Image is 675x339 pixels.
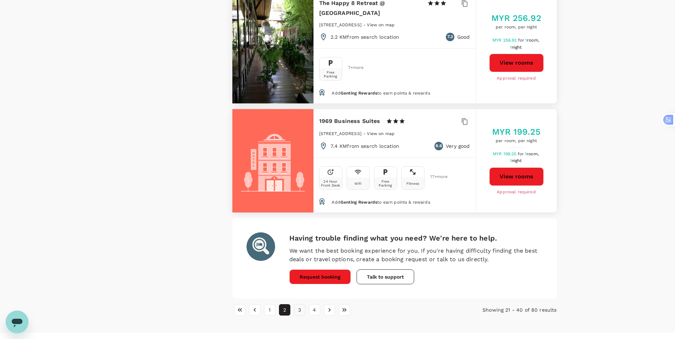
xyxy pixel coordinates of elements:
[376,179,395,187] div: Free Parking
[489,167,544,186] button: View rooms
[354,182,362,185] div: Wifi
[525,151,540,156] span: 1
[289,247,543,264] p: We want the best booking experience for you. If you're having difficulty finding the best deals o...
[493,151,518,156] span: MYR 199.25
[339,304,350,316] button: Go to last page
[448,306,557,313] p: Showing 21 - 40 of 80 results
[294,304,305,316] button: Go to page 3
[341,91,377,96] span: Genting Rewards
[512,45,522,50] span: night
[289,269,351,284] button: Request booking
[518,38,525,43] span: for
[309,304,320,316] button: Go to page 4
[331,33,400,41] p: 2.2 KM from search location
[512,158,522,163] span: night
[457,33,470,41] p: Good
[367,130,395,136] a: View on map
[264,304,275,316] button: Go to page 1
[6,311,28,333] iframe: 启动消息传送窗口的按钮
[363,22,367,27] span: -
[491,12,541,24] h5: MYR 256.92
[447,33,453,41] span: 7.3
[324,304,335,316] button: Go to next page
[510,45,523,50] span: 1
[332,200,430,205] span: Add to earn points & rewards
[518,151,525,156] span: for
[341,200,377,205] span: Genting Rewards
[436,142,442,150] span: 8.6
[289,232,543,244] h6: Having trouble finding what you need? We're here to help.
[249,304,260,316] button: Go to previous page
[331,142,400,150] p: 7.4 KM from search location
[406,182,419,185] div: Fitness
[446,142,470,150] p: Very good
[497,189,536,196] span: Approval required
[319,116,380,126] h6: 1969 Business Suites
[527,151,539,156] span: room,
[319,22,362,27] span: [STREET_ADDRESS]
[363,131,367,136] span: -
[489,54,544,72] button: View rooms
[491,24,541,31] span: per room, per night
[234,304,246,316] button: Go to first page
[367,22,395,27] a: View on map
[492,138,540,145] span: per room, per night
[319,131,362,136] span: [STREET_ADDRESS]
[527,38,539,43] span: room,
[497,75,536,82] span: Approval required
[357,269,414,284] button: Talk to support
[492,38,518,43] span: MYR 256.92
[321,70,341,78] div: Free Parking
[492,126,540,138] h5: MYR 199.25
[279,304,290,316] button: page 2
[430,174,441,179] span: 17 + more
[232,304,449,316] nav: pagination navigation
[332,91,430,96] span: Add to earn points & rewards
[510,158,523,163] span: 1
[348,65,359,70] span: 7 + more
[321,179,341,187] div: 24 Hour Front Desk
[525,38,540,43] span: 1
